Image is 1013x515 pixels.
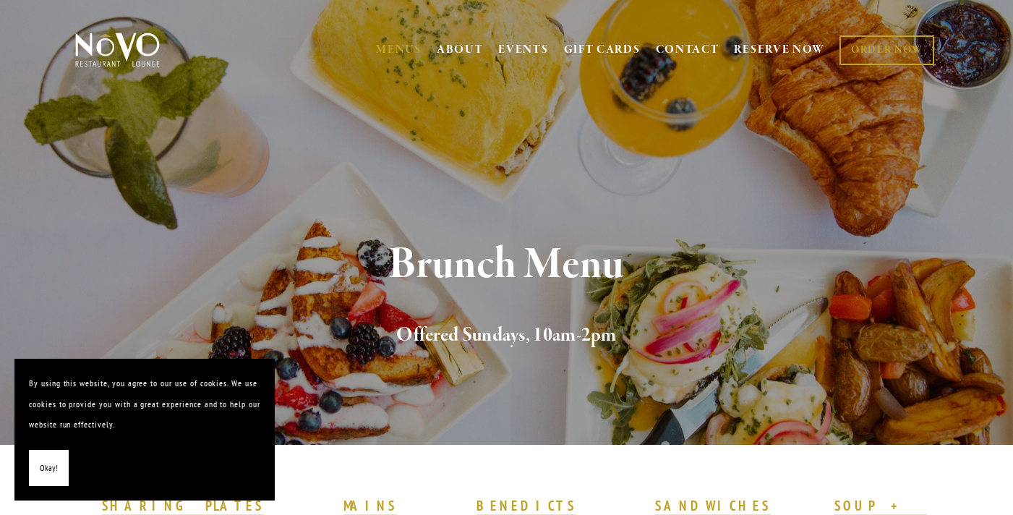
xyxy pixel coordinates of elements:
a: GIFT CARDS [564,36,641,64]
h1: Brunch Menu [98,242,915,289]
a: CONTACT [656,36,719,64]
section: Cookie banner [14,359,275,501]
h2: Offered Sundays, 10am-2pm [98,320,915,351]
strong: SHARING PLATES [102,497,264,514]
button: Okay! [29,450,69,487]
a: MENUS [376,43,422,57]
span: Okay! [40,458,58,479]
strong: BENEDICTS [476,497,576,514]
img: Novo Restaurant &amp; Lounge [72,32,163,68]
p: By using this website, you agree to our use of cookies. We use cookies to provide you with a grea... [29,373,260,435]
strong: SANDWICHES [655,497,771,514]
strong: MAINS [343,497,398,514]
a: EVENTS [498,43,548,57]
a: ABOUT [437,43,484,57]
a: RESERVE NOW [734,36,825,64]
a: ORDER NOW [839,35,934,65]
